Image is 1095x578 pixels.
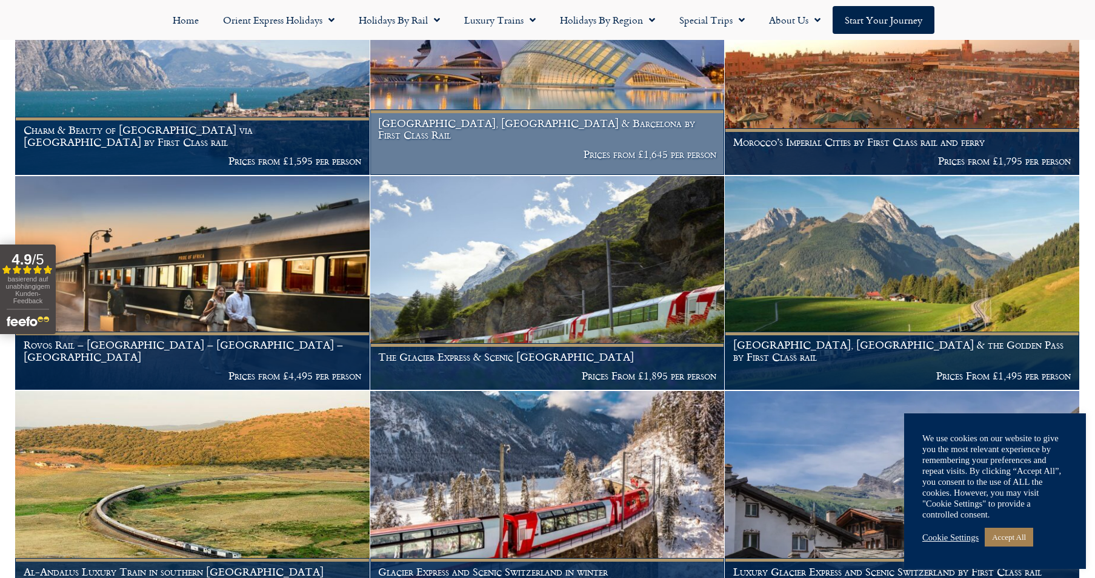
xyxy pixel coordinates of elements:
a: About Us [757,6,833,34]
a: Rovos Rail – [GEOGRAPHIC_DATA] – [GEOGRAPHIC_DATA] – [GEOGRAPHIC_DATA] Prices from £4,495 per person [15,176,370,390]
img: Pride Of Africa Train Holiday [15,176,370,390]
h1: The Glacier Express & Scenic [GEOGRAPHIC_DATA] [378,351,716,363]
a: Accept All [985,528,1033,547]
a: Start your Journey [833,6,934,34]
a: Orient Express Holidays [211,6,347,34]
h1: [GEOGRAPHIC_DATA], [GEOGRAPHIC_DATA] & Barcelona by First Class Rail [378,117,716,141]
a: Home [161,6,211,34]
h1: Al-Andalus Luxury Train in southern [GEOGRAPHIC_DATA] [24,566,362,578]
h1: Charm & Beauty of [GEOGRAPHIC_DATA] via [GEOGRAPHIC_DATA] by First Class rail [24,124,362,148]
a: The Glacier Express & Scenic [GEOGRAPHIC_DATA] Prices From £1,895 per person [370,176,725,390]
p: Prices from £1,645 per person [378,148,716,160]
h1: Luxury Glacier Express and Scenic Switzerland by First Class rail [733,566,1071,578]
p: Prices from £1,595 per person [24,155,362,167]
h1: Rovos Rail – [GEOGRAPHIC_DATA] – [GEOGRAPHIC_DATA] – [GEOGRAPHIC_DATA] [24,339,362,363]
a: Luxury Trains [452,6,548,34]
nav: Menu [6,6,1089,34]
a: [GEOGRAPHIC_DATA], [GEOGRAPHIC_DATA] & the Golden Pass by First Class rail Prices From £1,495 per... [725,176,1080,390]
a: Holidays by Rail [347,6,452,34]
a: Special Trips [667,6,757,34]
p: Prices from £4,495 per person [24,370,362,382]
a: Holidays by Region [548,6,667,34]
p: Prices From £1,895 per person [378,370,716,382]
h1: [GEOGRAPHIC_DATA], [GEOGRAPHIC_DATA] & the Golden Pass by First Class rail [733,339,1071,363]
h1: Glacier Express and Scenic Switzerland in winter [378,566,716,578]
div: We use cookies on our website to give you the most relevant experience by remembering your prefer... [922,433,1068,520]
p: Prices from £1,795 per person [733,155,1071,167]
h1: Morocco’s Imperial Cities by First Class rail and ferry [733,136,1071,148]
p: Prices From £1,495 per person [733,370,1071,382]
a: Cookie Settings [922,532,979,543]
